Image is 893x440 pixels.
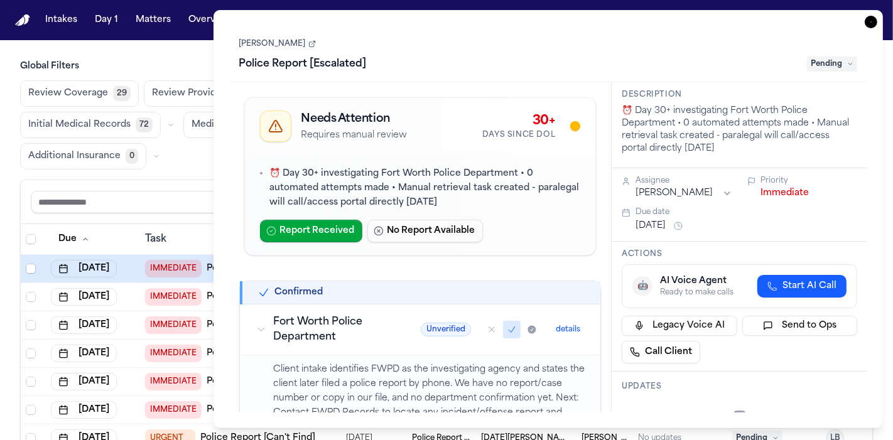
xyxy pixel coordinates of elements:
[275,286,323,299] h2: Confirmed
[622,105,857,155] p: ⏰ Day 30+ investigating Fort Worth Police Department • 0 automated attempts made • Manual retriev...
[144,80,254,107] button: Review Provider15
[285,9,320,31] button: Firms
[28,150,121,163] span: Additional Insurance
[20,60,873,73] h3: Global Filters
[15,14,30,26] a: Home
[782,280,836,292] span: Start AI Call
[660,287,733,298] div: Ready to make calls
[301,110,408,128] h2: Needs Attention
[671,218,686,233] button: Snooze task
[622,382,857,392] h3: Updates
[126,149,138,164] span: 0
[20,112,161,138] button: Initial Medical Records72
[28,87,108,100] span: Review Coverage
[136,117,153,132] span: 72
[274,363,586,434] p: Client intake identifies FWPD as the investigating agency and states the client later filed a pol...
[523,321,541,338] button: Mark as received
[421,323,471,336] span: Unverified
[761,187,809,200] button: Immediate
[234,54,372,74] h1: Police Report [Escalated]
[183,9,237,31] button: Overview
[183,112,303,138] button: Medical Records643
[482,130,555,140] div: Days Since DOL
[274,314,391,345] h3: Fort Worth Police Department
[622,316,737,336] button: Legacy Voice AI
[40,9,82,31] button: Intakes
[244,9,278,31] button: Tasks
[761,176,857,186] div: Priority
[637,280,648,292] span: 🤖
[270,167,581,210] p: ⏰ Day 30+ investigating Fort Worth Police Department • 0 automated attempts made • Manual retriev...
[503,321,521,338] button: Mark as confirmed
[192,119,267,131] span: Medical Records
[260,220,362,242] button: Report Received
[636,220,666,232] button: [DATE]
[757,275,847,298] button: Start AI Call
[113,86,131,101] span: 29
[152,87,225,100] span: Review Provider
[483,321,501,338] button: Mark as no report
[90,9,123,31] button: Day 1
[301,129,408,142] p: Requires manual review
[367,220,483,242] button: No Report Available
[15,14,30,26] img: Finch Logo
[551,322,585,337] button: details
[328,9,382,31] button: The Flock
[622,249,857,259] h3: Actions
[28,119,131,131] span: Initial Medical Records
[622,341,700,363] a: Call Client
[660,275,733,287] div: AI Voice Agent
[20,80,139,107] button: Review Coverage29
[636,176,732,186] div: Assignee
[482,112,555,130] div: 30+
[239,39,316,49] a: [PERSON_NAME]
[20,143,146,169] button: Additional Insurance0
[622,90,857,100] h3: Description
[131,9,176,31] button: Matters
[636,207,857,217] div: Due date
[807,56,857,72] span: Pending
[742,316,857,336] button: Send to Ops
